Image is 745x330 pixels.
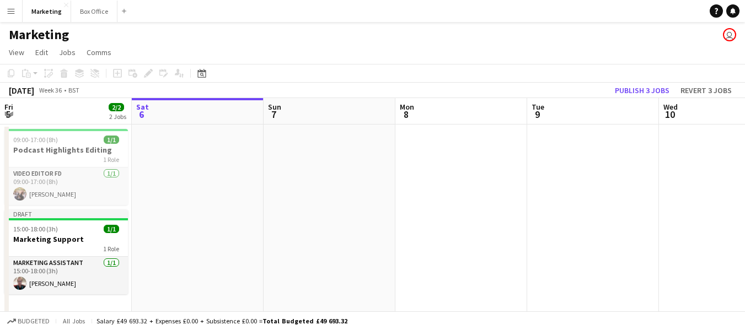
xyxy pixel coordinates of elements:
[31,45,52,59] a: Edit
[59,47,76,57] span: Jobs
[9,47,24,57] span: View
[18,317,50,325] span: Budgeted
[262,317,347,325] span: Total Budgeted £49 693.32
[9,85,34,96] div: [DATE]
[97,317,347,325] div: Salary £49 693.32 + Expenses £0.00 + Subsistence £0.00 =
[136,102,149,112] span: Sat
[4,45,29,59] a: View
[61,317,87,325] span: All jobs
[35,47,48,57] span: Edit
[13,136,58,144] span: 09:00-17:00 (8h)
[723,28,736,41] app-user-avatar: Liveforce Marketing
[109,112,126,121] div: 2 Jobs
[104,225,119,233] span: 1/1
[4,209,128,218] div: Draft
[400,102,414,112] span: Mon
[103,245,119,253] span: 1 Role
[676,83,736,98] button: Revert 3 jobs
[398,108,414,121] span: 8
[266,108,281,121] span: 7
[9,26,69,43] h1: Marketing
[4,167,128,205] app-card-role: Video Editor FD1/109:00-17:00 (8h)[PERSON_NAME]
[268,102,281,112] span: Sun
[68,86,79,94] div: BST
[4,145,128,155] h3: Podcast Highlights Editing
[104,136,119,144] span: 1/1
[610,83,674,98] button: Publish 3 jobs
[662,108,678,121] span: 10
[663,102,678,112] span: Wed
[103,155,119,164] span: 1 Role
[4,102,13,112] span: Fri
[4,234,128,244] h3: Marketing Support
[3,108,13,121] span: 5
[55,45,80,59] a: Jobs
[532,102,544,112] span: Tue
[23,1,71,22] button: Marketing
[4,209,128,294] app-job-card: Draft15:00-18:00 (3h)1/1Marketing Support1 RoleMarketing Assistant1/115:00-18:00 (3h)[PERSON_NAME]
[71,1,117,22] button: Box Office
[135,108,149,121] span: 6
[13,225,58,233] span: 15:00-18:00 (3h)
[530,108,544,121] span: 9
[36,86,64,94] span: Week 36
[82,45,116,59] a: Comms
[109,103,124,111] span: 2/2
[4,129,128,205] app-job-card: 09:00-17:00 (8h)1/1Podcast Highlights Editing1 RoleVideo Editor FD1/109:00-17:00 (8h)[PERSON_NAME]
[87,47,111,57] span: Comms
[4,257,128,294] app-card-role: Marketing Assistant1/115:00-18:00 (3h)[PERSON_NAME]
[6,315,51,327] button: Budgeted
